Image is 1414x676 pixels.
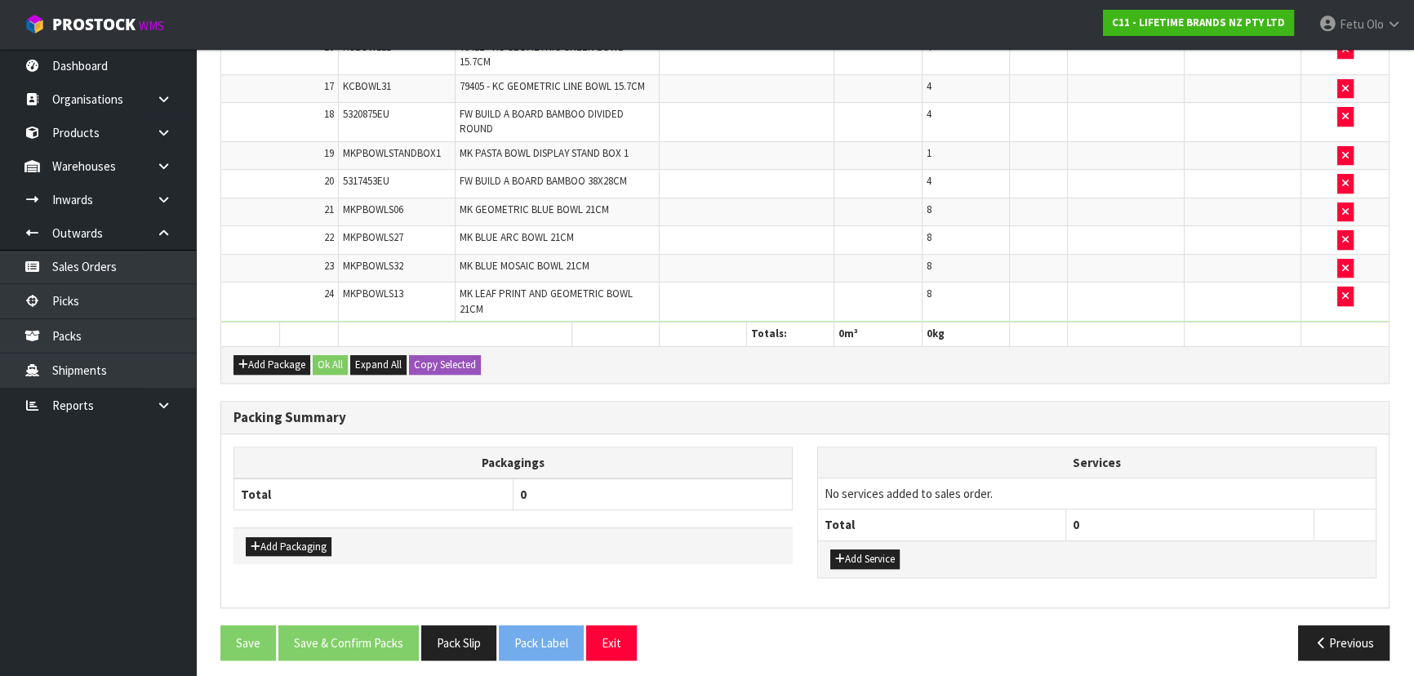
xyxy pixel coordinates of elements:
button: Add Service [830,549,900,569]
span: 16 [324,40,334,54]
button: Save [220,625,276,660]
span: Fetu [1340,16,1364,32]
span: 8 [927,259,932,273]
span: 79412 - KC GEOMETRIC GREEN BOWL 15.7CM [460,40,623,69]
span: ProStock [52,14,136,35]
span: MKPBOWLS13 [343,287,403,300]
span: 21 [324,202,334,216]
button: Copy Selected [409,355,481,375]
span: 23 [324,259,334,273]
button: Previous [1298,625,1390,660]
span: 22 [324,230,334,244]
span: 4 [927,107,932,121]
span: FW BUILD A BOARD BAMBOO DIVIDED ROUND [460,107,624,136]
span: FW BUILD A BOARD BAMBOO 38X28CM [460,174,627,188]
th: Services [818,447,1376,478]
span: 79405 - KC GEOMETRIC LINE BOWL 15.7CM [460,79,645,93]
span: MKPBOWLSTANDBOX1 [343,146,441,160]
span: MKPBOWLS32 [343,259,403,273]
span: MK BLUE MOSAIC BOWL 21CM [460,259,589,273]
span: 20 [324,174,334,188]
span: MK GEOMETRIC BLUE BOWL 21CM [460,202,609,216]
span: 0 [927,327,932,340]
span: MKPBOWLS06 [343,202,403,216]
span: 5320875EU [343,107,389,121]
td: No services added to sales order. [818,478,1376,509]
span: 4 [927,40,932,54]
button: Add Packaging [246,537,331,557]
span: 8 [927,230,932,244]
button: Ok All [313,355,348,375]
span: 8 [927,287,932,300]
span: KCBOWL31 [343,79,391,93]
span: 18 [324,107,334,121]
button: Exit [586,625,637,660]
span: 4 [927,79,932,93]
span: 24 [324,287,334,300]
small: WMS [139,18,164,33]
h3: Packing Summary [233,410,1376,425]
button: Pack Slip [421,625,496,660]
span: MK PASTA BOWL DISPLAY STAND BOX 1 [460,146,629,160]
th: Packagings [234,447,793,478]
img: cube-alt.png [24,14,45,34]
button: Expand All [350,355,407,375]
span: 5317453EU [343,174,389,188]
span: Olo [1367,16,1384,32]
th: kg [922,322,1009,346]
span: 0 [838,327,844,340]
span: 0 [520,487,527,502]
span: 4 [927,174,932,188]
span: KCBOWL11 [343,40,391,54]
button: Pack Label [499,625,584,660]
span: 0 [1073,517,1079,532]
span: 17 [324,79,334,93]
th: m³ [834,322,922,346]
button: Add Package [233,355,310,375]
th: Total [234,478,514,510]
th: Total [818,509,1066,540]
span: 8 [927,202,932,216]
span: 1 [927,146,932,160]
span: 19 [324,146,334,160]
span: MK BLUE ARC BOWL 21CM [460,230,574,244]
strong: C11 - LIFETIME BRANDS NZ PTY LTD [1112,16,1285,29]
th: Totals: [747,322,834,346]
span: MKPBOWLS27 [343,230,403,244]
button: Save & Confirm Packs [278,625,419,660]
span: MK LEAF PRINT AND GEOMETRIC BOWL 21CM [460,287,633,315]
span: Expand All [355,358,402,371]
a: C11 - LIFETIME BRANDS NZ PTY LTD [1103,10,1294,36]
